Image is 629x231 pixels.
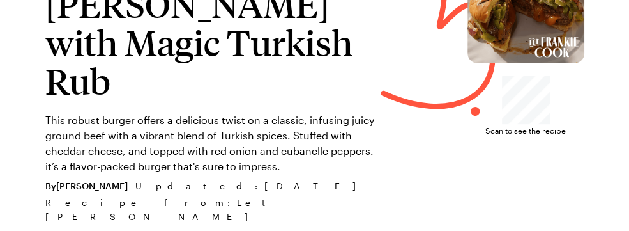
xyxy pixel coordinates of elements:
p: This robust burger offers a delicious twist on a classic, infusing juicy ground beef with a vibra... [45,113,381,174]
span: By [PERSON_NAME] [45,179,128,193]
span: Updated : [DATE] [135,179,368,193]
span: Scan to see the recipe [485,124,566,137]
span: Recipe from: Let [PERSON_NAME] [45,196,381,224]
